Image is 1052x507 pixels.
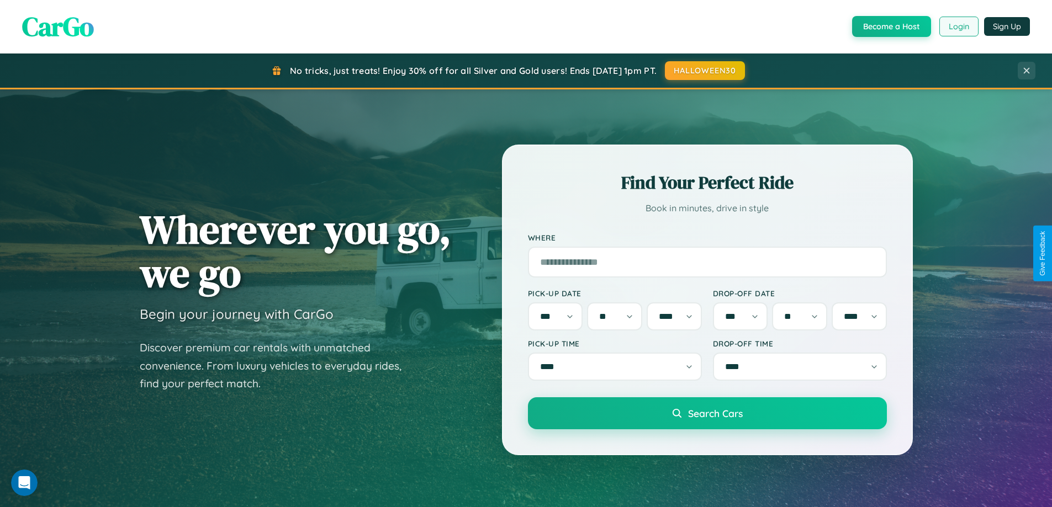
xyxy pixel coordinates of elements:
[528,200,887,216] p: Book in minutes, drive in style
[22,8,94,45] span: CarGo
[713,289,887,298] label: Drop-off Date
[528,233,887,242] label: Where
[528,289,702,298] label: Pick-up Date
[852,16,931,37] button: Become a Host
[11,469,38,496] iframe: Intercom live chat
[1039,231,1046,276] div: Give Feedback
[528,339,702,348] label: Pick-up Time
[140,306,334,322] h3: Begin your journey with CarGo
[140,339,416,393] p: Discover premium car rentals with unmatched convenience. From luxury vehicles to everyday rides, ...
[939,17,979,36] button: Login
[528,397,887,429] button: Search Cars
[665,61,745,80] button: HALLOWEEN30
[984,17,1030,36] button: Sign Up
[140,207,451,295] h1: Wherever you go, we go
[713,339,887,348] label: Drop-off Time
[528,170,887,195] h2: Find Your Perfect Ride
[290,65,657,76] span: No tricks, just treats! Enjoy 30% off for all Silver and Gold users! Ends [DATE] 1pm PT.
[688,407,743,419] span: Search Cars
